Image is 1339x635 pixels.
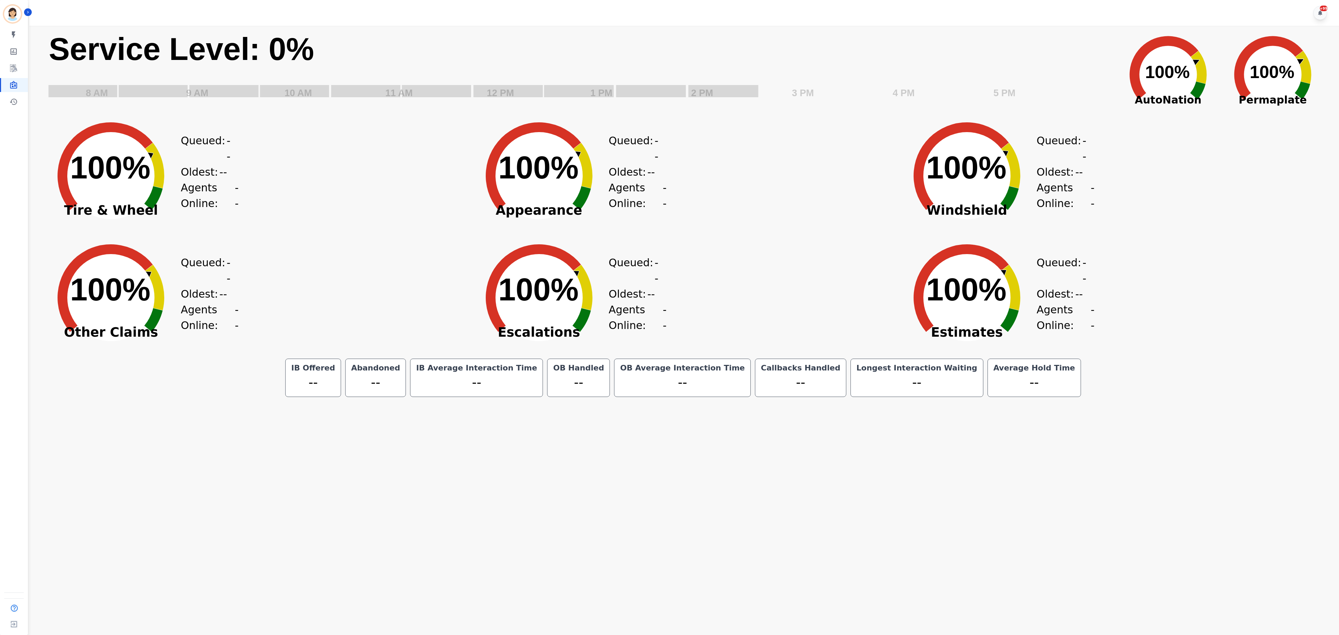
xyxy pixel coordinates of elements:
[1037,164,1089,180] div: Oldest:
[1145,62,1190,82] text: 100%
[1091,302,1096,333] span: --
[385,88,413,98] text: 11 AM
[663,302,668,333] span: --
[609,133,661,164] div: Queued:
[855,363,979,373] div: Longest Interaction Waiting
[219,286,227,302] span: --
[655,133,661,164] span: --
[1083,255,1089,286] span: --
[792,88,814,98] text: 3 PM
[1116,92,1220,108] span: AutoNation
[235,302,240,333] span: --
[181,302,240,333] div: Agents Online:
[759,363,842,373] div: Callbacks Handled
[619,373,746,392] div: --
[1037,255,1089,286] div: Queued:
[350,373,401,392] div: --
[609,302,668,333] div: Agents Online:
[86,88,108,98] text: 8 AM
[469,329,609,336] span: Escalations
[691,88,713,98] text: 2 PM
[4,6,21,22] img: Bordered avatar
[181,133,233,164] div: Queued:
[235,180,240,211] span: --
[926,150,1006,185] text: 100%
[41,207,181,214] span: Tire & Wheel
[648,286,655,302] span: --
[219,164,227,180] span: --
[181,255,233,286] div: Queued:
[48,30,1111,109] svg: Service Level: 0%
[609,164,661,180] div: Oldest:
[1320,6,1327,11] div: +99
[897,207,1037,214] span: Windshield
[469,207,609,214] span: Appearance
[609,255,661,286] div: Queued:
[285,88,312,98] text: 10 AM
[1037,286,1089,302] div: Oldest:
[350,363,401,373] div: Abandoned
[619,363,746,373] div: OB Average Interaction Time
[498,272,578,307] text: 100%
[893,88,915,98] text: 4 PM
[415,373,538,392] div: --
[552,373,605,392] div: --
[897,329,1037,336] span: Estimates
[759,373,842,392] div: --
[993,88,1015,98] text: 5 PM
[663,180,668,211] span: --
[648,164,655,180] span: --
[552,363,605,373] div: OB Handled
[49,32,314,67] text: Service Level: 0%
[227,255,233,286] span: --
[992,373,1076,392] div: --
[609,180,668,211] div: Agents Online:
[1075,286,1083,302] span: --
[1037,302,1096,333] div: Agents Online:
[227,133,233,164] span: --
[181,164,233,180] div: Oldest:
[609,286,661,302] div: Oldest:
[855,373,979,392] div: --
[186,88,209,98] text: 9 AM
[1075,164,1083,180] span: --
[1037,180,1096,211] div: Agents Online:
[70,150,150,185] text: 100%
[415,363,538,373] div: IB Average Interaction Time
[41,329,181,336] span: Other Claims
[70,272,150,307] text: 100%
[590,88,612,98] text: 1 PM
[290,363,336,373] div: IB Offered
[498,150,578,185] text: 100%
[181,180,240,211] div: Agents Online:
[992,363,1076,373] div: Average Hold Time
[1037,133,1089,164] div: Queued:
[1220,92,1325,108] span: Permaplate
[290,373,336,392] div: --
[926,272,1006,307] text: 100%
[1250,62,1294,82] text: 100%
[655,255,661,286] span: --
[1091,180,1096,211] span: --
[181,286,233,302] div: Oldest:
[1083,133,1089,164] span: --
[487,88,514,98] text: 12 PM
